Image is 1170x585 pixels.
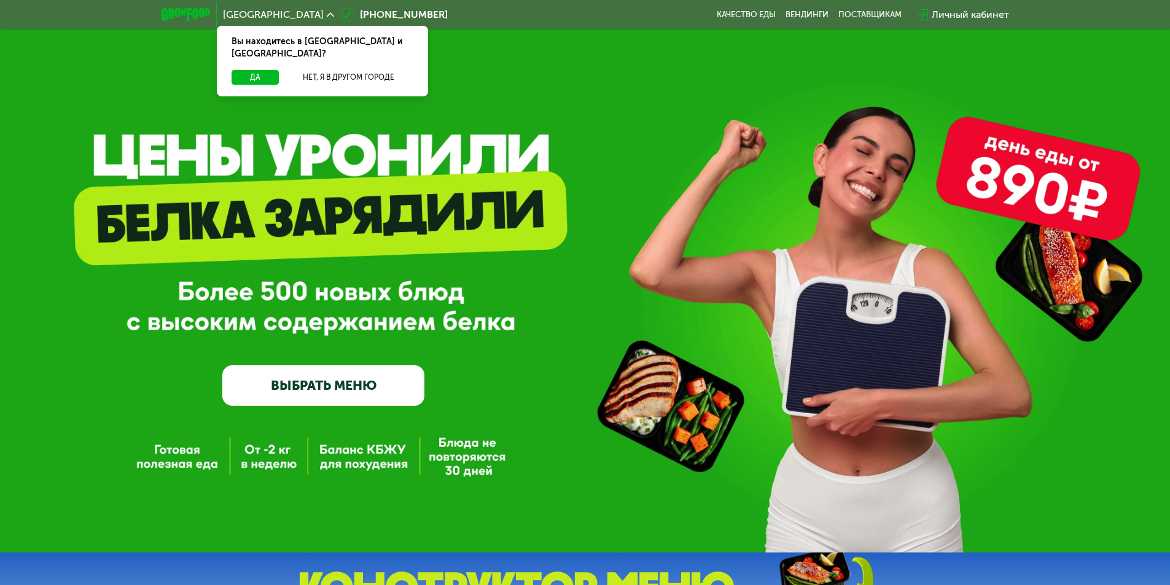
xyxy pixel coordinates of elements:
[838,10,902,20] div: поставщикам
[932,7,1009,22] div: Личный кабинет
[786,10,829,20] a: Вендинги
[223,10,324,20] span: [GEOGRAPHIC_DATA]
[717,10,776,20] a: Качество еды
[340,7,448,22] a: [PHONE_NUMBER]
[217,26,428,70] div: Вы находитесь в [GEOGRAPHIC_DATA] и [GEOGRAPHIC_DATA]?
[232,70,279,85] button: Да
[222,365,424,406] a: ВЫБРАТЬ МЕНЮ
[284,70,413,85] button: Нет, я в другом городе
